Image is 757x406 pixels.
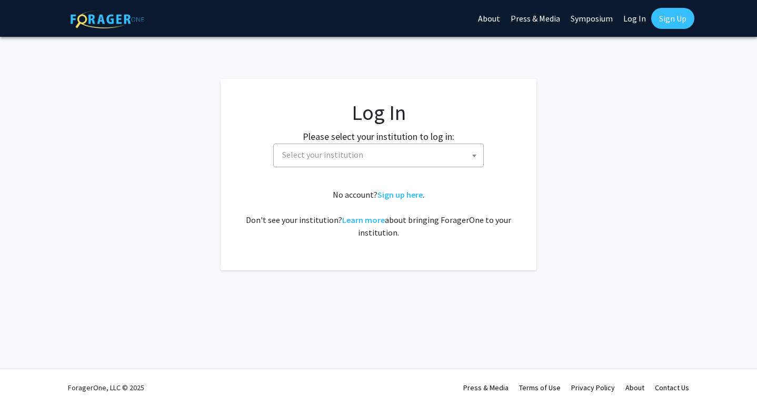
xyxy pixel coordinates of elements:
[625,383,644,392] a: About
[571,383,615,392] a: Privacy Policy
[655,383,689,392] a: Contact Us
[242,188,515,239] div: No account? . Don't see your institution? about bringing ForagerOne to your institution.
[242,100,515,125] h1: Log In
[651,8,694,29] a: Sign Up
[71,10,144,28] img: ForagerOne Logo
[282,149,363,160] span: Select your institution
[463,383,509,392] a: Press & Media
[273,144,484,167] span: Select your institution
[342,215,385,225] a: Learn more about bringing ForagerOne to your institution
[303,129,454,144] label: Please select your institution to log in:
[377,189,423,200] a: Sign up here
[68,369,144,406] div: ForagerOne, LLC © 2025
[278,144,483,166] span: Select your institution
[519,383,561,392] a: Terms of Use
